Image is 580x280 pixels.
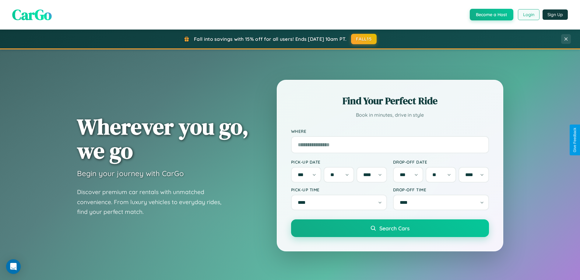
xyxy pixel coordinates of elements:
p: Book in minutes, drive in style [291,111,489,119]
div: Open Intercom Messenger [6,259,21,274]
h1: Wherever you go, we go [77,115,249,163]
button: FALL15 [351,34,377,44]
span: Search Cars [379,225,410,232]
button: Search Cars [291,219,489,237]
h2: Find Your Perfect Ride [291,94,489,108]
h3: Begin your journey with CarGo [77,169,184,178]
button: Login [518,9,540,20]
div: Give Feedback [573,128,577,152]
span: Fall into savings with 15% off for all users! Ends [DATE] 10am PT. [194,36,346,42]
label: Drop-off Time [393,187,489,192]
span: CarGo [12,5,52,25]
p: Discover premium car rentals with unmatched convenience. From luxury vehicles to everyday rides, ... [77,187,229,217]
label: Drop-off Date [393,159,489,165]
button: Sign Up [543,9,568,20]
button: Become a Host [470,9,513,20]
label: Where [291,129,489,134]
label: Pick-up Date [291,159,387,165]
label: Pick-up Time [291,187,387,192]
